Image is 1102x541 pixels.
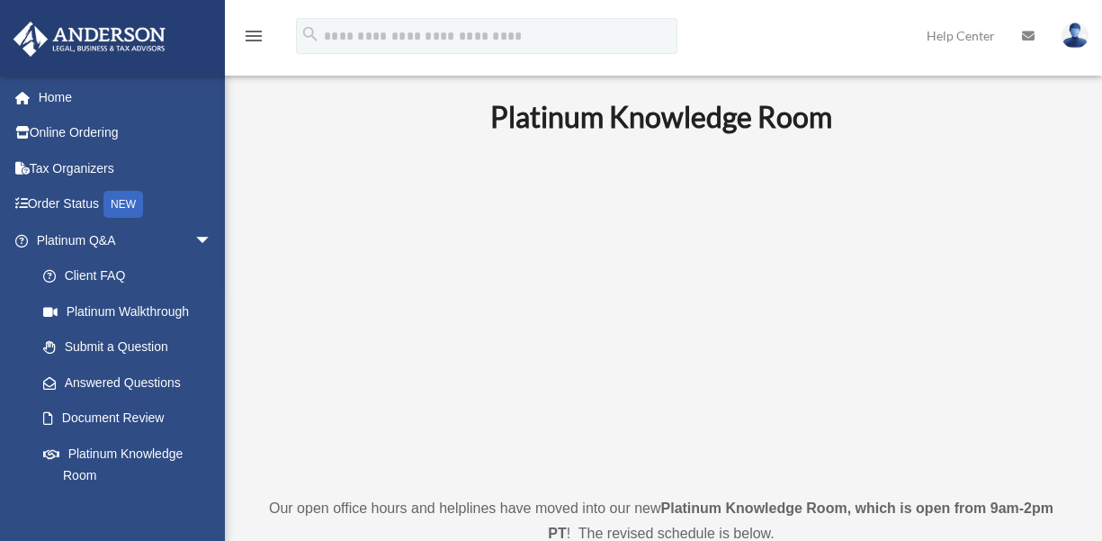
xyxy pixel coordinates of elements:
a: Platinum Q&Aarrow_drop_down [13,222,239,258]
a: Order StatusNEW [13,186,239,223]
i: search [300,24,320,44]
b: Platinum Knowledge Room [490,99,832,134]
a: Platinum Walkthrough [25,293,239,329]
span: arrow_drop_down [194,222,230,259]
a: Document Review [25,401,239,437]
a: Answered Questions [25,365,239,401]
i: menu [243,25,264,47]
a: Client FAQ [25,258,239,294]
a: Home [13,79,239,115]
strong: Platinum Knowledge Room, which is open from 9am-2pm PT [548,500,1053,541]
a: Tax Organizers [13,150,239,186]
img: User Pic [1062,23,1089,49]
a: menu [243,32,264,47]
img: Anderson Advisors Platinum Portal [8,22,171,57]
div: NEW [103,191,143,218]
a: Online Ordering [13,115,239,151]
iframe: 231110_Toby_KnowledgeRoom [391,158,931,463]
a: Platinum Knowledge Room [25,436,230,493]
a: Submit a Question [25,329,239,365]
